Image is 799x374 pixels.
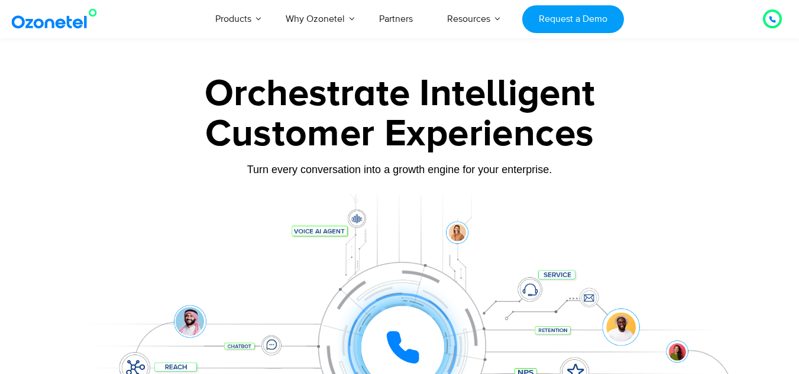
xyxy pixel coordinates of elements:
[30,75,769,113] div: Orchestrate Intelligent
[30,106,769,162] div: Customer Experiences
[522,5,623,33] a: Request a Demo
[30,163,769,176] div: Turn every conversation into a growth engine for your enterprise.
